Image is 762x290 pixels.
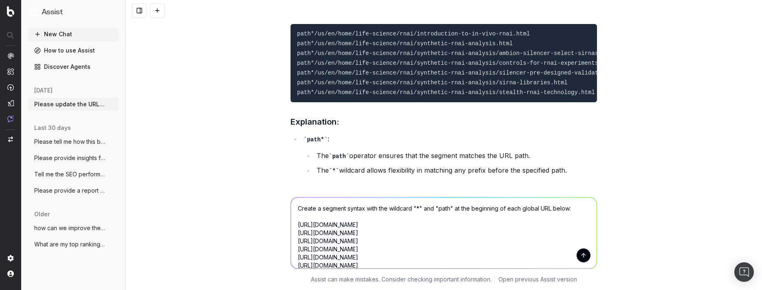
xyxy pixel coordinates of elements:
li: The wildcard allows flexibility in matching any prefix before the specified path. [314,165,597,176]
span: Please provide insights for how the page [34,154,106,162]
img: Activation [7,84,14,91]
img: Intelligence [7,68,14,75]
button: Please provide insights for how the page [28,152,119,165]
p: This syntax is designed to work globally for the provided URLs. Let me know if you need further a... [291,185,597,207]
textarea: Create a segment syntax with the wildcard "*" and "path" at the beginning of each global URL belo... [291,198,597,268]
img: Analytics [7,53,14,59]
span: older [34,210,50,218]
img: Assist [7,115,14,122]
button: Please provide a report for the 60 day p [28,184,119,197]
button: Please update the URLs below so we can a [28,98,119,111]
span: how can we improve the SEO of this page? [34,224,106,232]
img: Botify logo [7,6,14,17]
span: last 30 days [34,124,71,132]
span: Please provide a report for the 60 day p [34,187,106,195]
span: Please update the URLs below so we can a [34,100,106,108]
button: how can we improve the SEO of this page? [28,222,119,235]
code: path [329,153,349,160]
h3: Explanation: [291,115,597,128]
img: Assist [31,8,38,16]
a: Open previous Assist version [498,275,577,283]
button: Tell me the SEO performance of [URL] [28,168,119,181]
button: Assist [31,7,116,18]
p: Assist can make mistakes. Consider checking important information. [311,275,491,283]
code: path* [304,136,328,143]
a: Discover Agents [28,60,119,73]
a: How to use Assist [28,44,119,57]
code: path*/us/en/home/life-science/rnai/introduction-to-in-vivo-rnai.html path*/us/en/home/life-scienc... [297,31,646,96]
span: Tell me the SEO performance of [URL] [34,170,106,178]
span: Please tell me how this blog can be more [34,138,106,146]
button: Please tell me how this blog can be more [28,135,119,148]
img: Setting [7,255,14,261]
img: Switch project [8,136,13,142]
h1: Assist [42,7,63,18]
button: What are my top ranking pages? [URL] [28,238,119,251]
span: What are my top ranking pages? [URL] [34,240,106,248]
span: [DATE] [34,86,53,94]
img: Studio [7,100,14,106]
div: Open Intercom Messenger [734,262,754,282]
li: The operator ensures that the segment matches the URL path. [314,150,597,162]
img: My account [7,270,14,277]
li: : [301,133,597,176]
button: New Chat [28,28,119,41]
